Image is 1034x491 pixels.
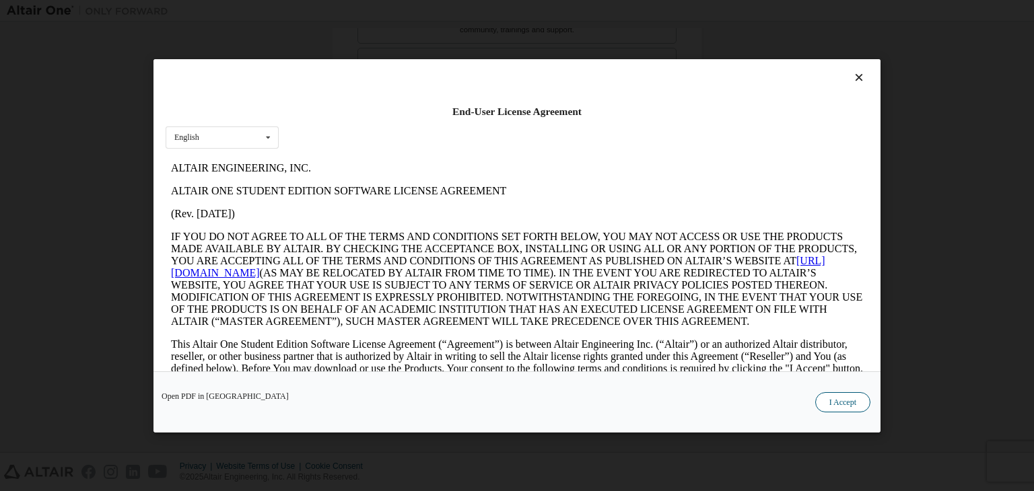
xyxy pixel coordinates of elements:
[5,74,697,171] p: IF YOU DO NOT AGREE TO ALL OF THE TERMS AND CONDITIONS SET FORTH BELOW, YOU MAY NOT ACCESS OR USE...
[162,392,289,400] a: Open PDF in [GEOGRAPHIC_DATA]
[815,392,870,412] button: I Accept
[5,98,660,122] a: [URL][DOMAIN_NAME]
[5,51,697,63] p: (Rev. [DATE])
[174,133,199,141] div: English
[5,5,697,17] p: ALTAIR ENGINEERING, INC.
[166,105,868,118] div: End-User License Agreement
[5,28,697,40] p: ALTAIR ONE STUDENT EDITION SOFTWARE LICENSE AGREEMENT
[5,182,697,230] p: This Altair One Student Edition Software License Agreement (“Agreement”) is between Altair Engine...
